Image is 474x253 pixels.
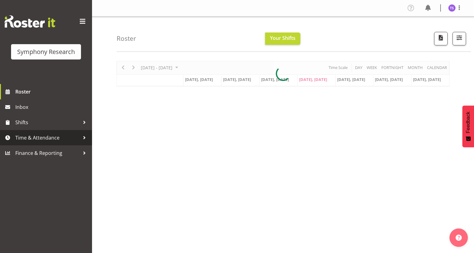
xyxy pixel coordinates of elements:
[453,32,466,45] button: Filter Shifts
[17,47,75,56] div: Symphony Research
[465,112,471,133] span: Feedback
[15,102,89,112] span: Inbox
[15,118,80,127] span: Shifts
[270,35,295,41] span: Your Shifts
[434,32,448,45] button: Download a PDF of the roster according to the set date range.
[448,4,456,12] img: titi-strickland1975.jpg
[265,33,300,45] button: Your Shifts
[15,148,80,158] span: Finance & Reporting
[462,105,474,147] button: Feedback - Show survey
[456,235,462,241] img: help-xxl-2.png
[15,87,89,96] span: Roster
[117,35,136,42] h4: Roster
[15,133,80,142] span: Time & Attendance
[5,15,55,28] img: Rosterit website logo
